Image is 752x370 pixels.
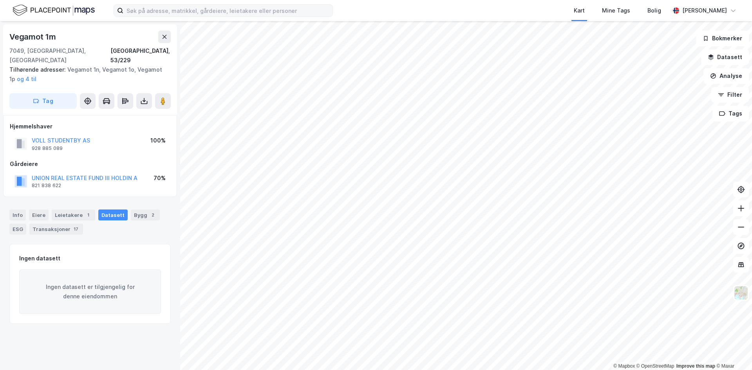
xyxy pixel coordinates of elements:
[711,87,749,103] button: Filter
[696,31,749,46] button: Bokmerker
[734,285,748,300] img: Z
[131,209,160,220] div: Bygg
[110,46,171,65] div: [GEOGRAPHIC_DATA], 53/229
[9,224,26,235] div: ESG
[9,65,164,84] div: Vegamot 1n, Vegamot 1o, Vegamot 1p
[701,49,749,65] button: Datasett
[703,68,749,84] button: Analyse
[574,6,585,15] div: Kart
[9,46,110,65] div: 7049, [GEOGRAPHIC_DATA], [GEOGRAPHIC_DATA]
[13,4,95,17] img: logo.f888ab2527a4732fd821a326f86c7f29.svg
[712,106,749,121] button: Tags
[602,6,630,15] div: Mine Tags
[9,209,26,220] div: Info
[150,136,166,145] div: 100%
[647,6,661,15] div: Bolig
[72,225,80,233] div: 17
[10,159,170,169] div: Gårdeiere
[636,363,674,369] a: OpenStreetMap
[32,182,61,189] div: 821 838 622
[32,145,63,152] div: 928 885 089
[29,224,83,235] div: Transaksjoner
[19,269,161,314] div: Ingen datasett er tilgjengelig for denne eiendommen
[9,93,77,109] button: Tag
[613,363,635,369] a: Mapbox
[29,209,49,220] div: Eiere
[98,209,128,220] div: Datasett
[149,211,157,219] div: 2
[52,209,95,220] div: Leietakere
[154,173,166,183] div: 70%
[84,211,92,219] div: 1
[713,332,752,370] iframe: Chat Widget
[713,332,752,370] div: Kontrollprogram for chat
[682,6,727,15] div: [PERSON_NAME]
[19,254,60,263] div: Ingen datasett
[9,66,67,73] span: Tilhørende adresser:
[123,5,333,16] input: Søk på adresse, matrikkel, gårdeiere, leietakere eller personer
[9,31,58,43] div: Vegamot 1m
[676,363,715,369] a: Improve this map
[10,122,170,131] div: Hjemmelshaver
